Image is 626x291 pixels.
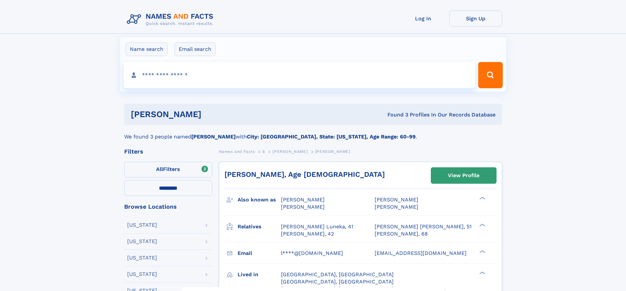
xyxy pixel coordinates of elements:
[375,250,467,256] span: [EMAIL_ADDRESS][DOMAIN_NAME]
[262,147,265,156] a: S
[124,62,475,88] input: search input
[126,42,168,56] label: Name search
[478,196,486,200] div: ❯
[431,168,496,183] a: View Profile
[478,271,486,275] div: ❯
[281,223,353,230] a: [PERSON_NAME] Luneka, 41
[450,10,502,27] a: Sign Up
[238,194,281,205] h3: Also known as
[272,149,308,154] span: [PERSON_NAME]
[238,269,281,280] h3: Lived in
[127,272,157,277] div: [US_STATE]
[127,222,157,228] div: [US_STATE]
[156,166,163,172] span: All
[375,197,418,203] span: [PERSON_NAME]
[174,42,216,56] label: Email search
[281,271,394,278] span: [GEOGRAPHIC_DATA], [GEOGRAPHIC_DATA]
[281,230,334,238] a: [PERSON_NAME], 42
[315,149,350,154] span: [PERSON_NAME]
[247,134,416,140] b: City: [GEOGRAPHIC_DATA], State: [US_STATE], Age Range: 60-99
[238,221,281,232] h3: Relatives
[124,125,502,141] div: We found 3 people named with .
[131,110,294,118] h1: [PERSON_NAME]
[127,255,157,260] div: [US_STATE]
[224,170,385,178] a: [PERSON_NAME], Age [DEMOGRAPHIC_DATA]
[294,111,496,118] div: Found 3 Profiles In Our Records Database
[375,204,418,210] span: [PERSON_NAME]
[262,149,265,154] span: S
[478,62,502,88] button: Search Button
[124,162,212,177] label: Filters
[375,230,428,238] a: [PERSON_NAME], 68
[124,10,219,28] img: Logo Names and Facts
[375,223,472,230] a: [PERSON_NAME] [PERSON_NAME], 51
[191,134,236,140] b: [PERSON_NAME]
[281,197,325,203] span: [PERSON_NAME]
[219,147,255,156] a: Names and Facts
[281,204,325,210] span: [PERSON_NAME]
[238,248,281,259] h3: Email
[124,149,212,155] div: Filters
[272,147,308,156] a: [PERSON_NAME]
[478,249,486,254] div: ❯
[281,279,394,285] span: [GEOGRAPHIC_DATA], [GEOGRAPHIC_DATA]
[448,168,479,183] div: View Profile
[127,239,157,244] div: [US_STATE]
[478,223,486,227] div: ❯
[124,204,212,210] div: Browse Locations
[397,10,450,27] a: Log In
